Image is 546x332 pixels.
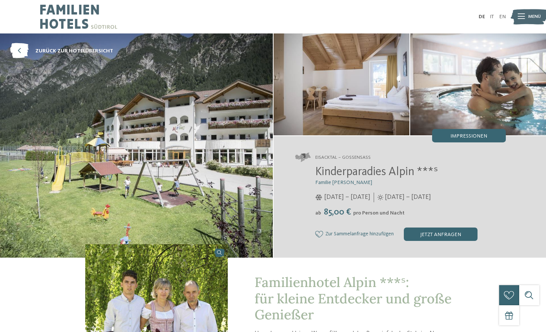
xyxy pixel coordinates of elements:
span: Kinderparadies Alpin ***ˢ [315,166,438,178]
span: Menü [528,13,541,20]
span: [DATE] – [DATE] [385,193,431,202]
i: Öffnungszeiten im Winter [315,194,322,200]
span: Zur Sammelanfrage hinzufügen [325,231,394,237]
a: DE [479,14,485,19]
i: Öffnungszeiten im Sommer [377,194,383,200]
span: pro Person und Nacht [353,210,405,216]
a: EN [499,14,506,19]
span: Familie [PERSON_NAME] [315,180,372,185]
span: 85,00 € [322,208,352,217]
span: ab [315,210,321,216]
span: Impressionen [450,133,487,139]
div: jetzt anfragen [404,228,478,241]
a: zurück zur Hotelübersicht [10,43,113,59]
span: [DATE] – [DATE] [324,193,370,202]
span: zurück zur Hotelübersicht [35,47,113,55]
span: Eisacktal – Gossensass [315,154,371,161]
img: Das Familienhotel bei Sterzing für Genießer [274,33,409,135]
a: IT [490,14,494,19]
span: Familienhotel Alpin ***ˢ: für kleine Entdecker und große Genießer [255,274,451,323]
img: Das Familienhotel bei Sterzing für Genießer [410,33,546,135]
